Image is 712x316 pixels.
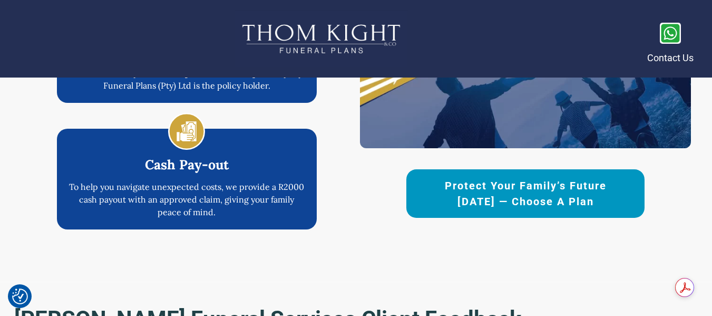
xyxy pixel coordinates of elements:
[12,289,28,304] button: Consent Preferences
[12,289,28,304] img: Revisit consent button
[647,50,694,66] p: Contact Us
[168,113,205,150] img: Icon_Cash Pay-out
[68,180,306,218] p: To help you navigate unexpected costs, we provide a R2000 cash payout with an approved claim, giv...
[406,169,645,218] a: Protect Your Family’s Future [DATE] — Choose a Plan
[68,156,306,174] h6: Cash Pay-out
[425,178,626,209] span: Protect Your Family’s Future [DATE] — Choose a Plan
